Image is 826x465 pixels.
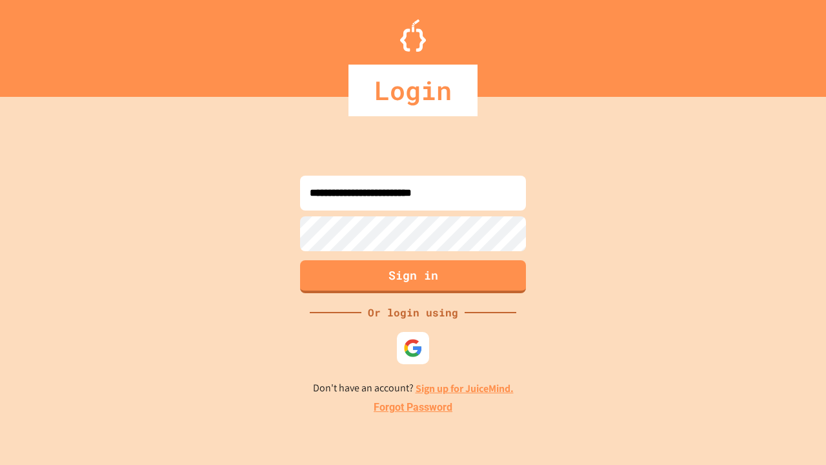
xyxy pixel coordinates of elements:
div: Login [348,65,478,116]
a: Sign up for JuiceMind. [416,382,514,395]
div: Or login using [361,305,465,320]
a: Forgot Password [374,400,452,415]
img: google-icon.svg [403,338,423,358]
p: Don't have an account? [313,380,514,397]
img: Logo.svg [400,19,426,52]
button: Sign in [300,260,526,293]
